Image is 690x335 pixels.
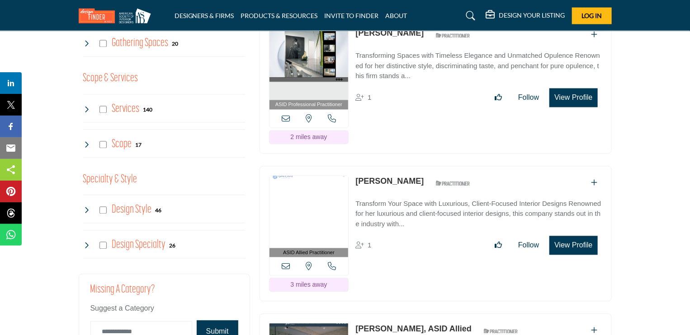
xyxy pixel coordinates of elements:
span: 1 [368,94,371,102]
div: Followers [355,240,371,251]
p: Transforming Spaces with Timeless Elegance and Unmatched Opulence Renowned for her distinctive st... [355,51,602,82]
b: 140 [143,107,152,113]
a: Add To List [591,31,598,39]
b: 17 [135,142,142,149]
a: ABOUT [386,12,407,20]
button: Like listing [489,237,508,255]
button: Follow [512,89,545,107]
span: ASID Professional Practitioner [275,101,342,109]
div: Followers [355,93,371,103]
b: 20 [172,41,178,47]
a: Add To List [591,327,598,335]
span: ASID Allied Practitioner [283,249,335,257]
b: 26 [169,243,175,249]
button: Follow [512,237,545,255]
img: Alexandra Karram [269,28,349,100]
div: DESIGN YOUR LISTING [486,11,565,22]
a: Add To List [591,179,598,187]
img: ASID Qualified Practitioners Badge Icon [432,30,473,41]
span: 2 miles away [290,134,327,141]
button: Log In [572,8,612,24]
button: Scope & Services [83,70,138,88]
input: Select Services checkbox [99,106,107,113]
a: Search [457,9,481,23]
input: Select Scope checkbox [99,141,107,149]
h2: Missing a Category? [90,284,238,303]
input: Select Gathering Spaces checkbox [99,40,107,47]
h4: Gathering Spaces: Gathering Spaces [112,36,168,51]
img: Jill Greene [269,176,349,248]
button: Like listing [489,89,508,107]
a: ASID Professional Practitioner [269,28,349,110]
span: 1 [368,242,371,249]
h4: Scope: New build or renovation [112,137,132,153]
a: PRODUCTS & RESOURCES [241,12,318,20]
a: Transforming Spaces with Timeless Elegance and Unmatched Opulence Renowned for her distinctive st... [355,46,602,82]
h4: Services: Interior and exterior spaces including lighting, layouts, furnishings, accessories, art... [112,102,139,117]
h4: Design Specialty: Sustainable, accessible, health-promoting, neurodiverse-friendly, age-in-place,... [112,237,165,253]
span: 3 miles away [290,281,327,288]
p: Transform Your Space with Luxurious, Client-Focused Interior Designs Renowned for her luxurious a... [355,199,602,230]
div: 26 Results For Design Specialty [169,242,175,250]
a: [PERSON_NAME] [355,177,424,186]
a: Transform Your Space with Luxurious, Client-Focused Interior Designs Renowned for her luxurious a... [355,194,602,230]
h4: Design Style: Styles that range from contemporary to Victorian to meet any aesthetic vision. [112,202,151,218]
b: 46 [155,208,161,214]
span: Suggest a Category [90,305,154,312]
a: DESIGNERS & FIRMS [175,12,234,20]
div: 17 Results For Scope [135,141,142,149]
button: View Profile [549,88,597,107]
a: ASID Allied Practitioner [269,176,349,258]
a: [PERSON_NAME] [355,29,424,38]
img: ASID Qualified Practitioners Badge Icon [432,178,473,189]
a: INVITE TO FINDER [325,12,379,20]
div: 20 Results For Gathering Spaces [172,40,178,48]
div: 140 Results For Services [143,106,152,114]
p: Alexandra Karram [355,28,424,40]
button: Specialty & Style [83,172,137,189]
p: Jill Greene [355,176,424,188]
a: [PERSON_NAME], ASID Allied [355,325,472,334]
span: Log In [581,12,602,20]
h5: DESIGN YOUR LISTING [499,12,565,20]
div: 46 Results For Design Style [155,206,161,214]
button: View Profile [549,236,597,255]
input: Select Design Style checkbox [99,207,107,214]
img: Site Logo [79,9,156,23]
input: Select Design Specialty checkbox [99,242,107,249]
